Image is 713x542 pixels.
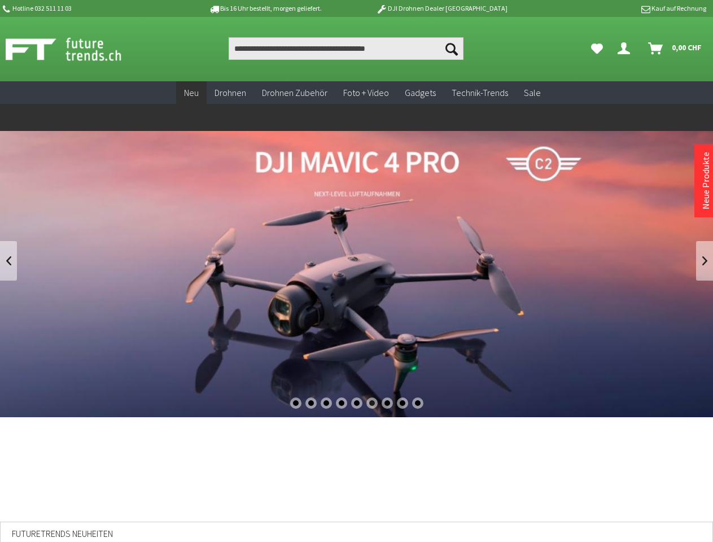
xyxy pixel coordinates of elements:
span: Foto + Video [343,87,389,98]
a: Technik-Trends [444,81,516,104]
p: DJI Drohnen Dealer [GEOGRAPHIC_DATA] [353,2,530,15]
div: 8 [397,397,408,409]
div: 2 [305,397,317,409]
span: Gadgets [405,87,436,98]
a: Meine Favoriten [585,37,609,60]
span: Neu [184,87,199,98]
div: 4 [336,397,347,409]
a: Dein Konto [613,37,639,60]
span: Drohnen [215,87,246,98]
span: 0,00 CHF [672,38,702,56]
p: Hotline 032 511 11 03 [1,2,177,15]
div: 7 [382,397,393,409]
span: Technik-Trends [452,87,508,98]
div: 5 [351,397,362,409]
div: 6 [366,397,378,409]
input: Produkt, Marke, Kategorie, EAN, Artikelnummer… [229,37,463,60]
div: 3 [321,397,332,409]
span: Sale [524,87,541,98]
a: Sale [516,81,549,104]
a: Drohnen [207,81,254,104]
a: Gadgets [397,81,444,104]
a: Neue Produkte [700,152,711,209]
p: Bis 16 Uhr bestellt, morgen geliefert. [177,2,353,15]
div: 9 [412,397,423,409]
span: Drohnen Zubehör [262,87,327,98]
div: 1 [290,397,301,409]
a: Drohnen Zubehör [254,81,335,104]
button: Suchen [440,37,463,60]
a: Warenkorb [644,37,707,60]
a: Neu [176,81,207,104]
a: Foto + Video [335,81,397,104]
p: Kauf auf Rechnung [530,2,706,15]
img: Shop Futuretrends - zur Startseite wechseln [6,35,146,63]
